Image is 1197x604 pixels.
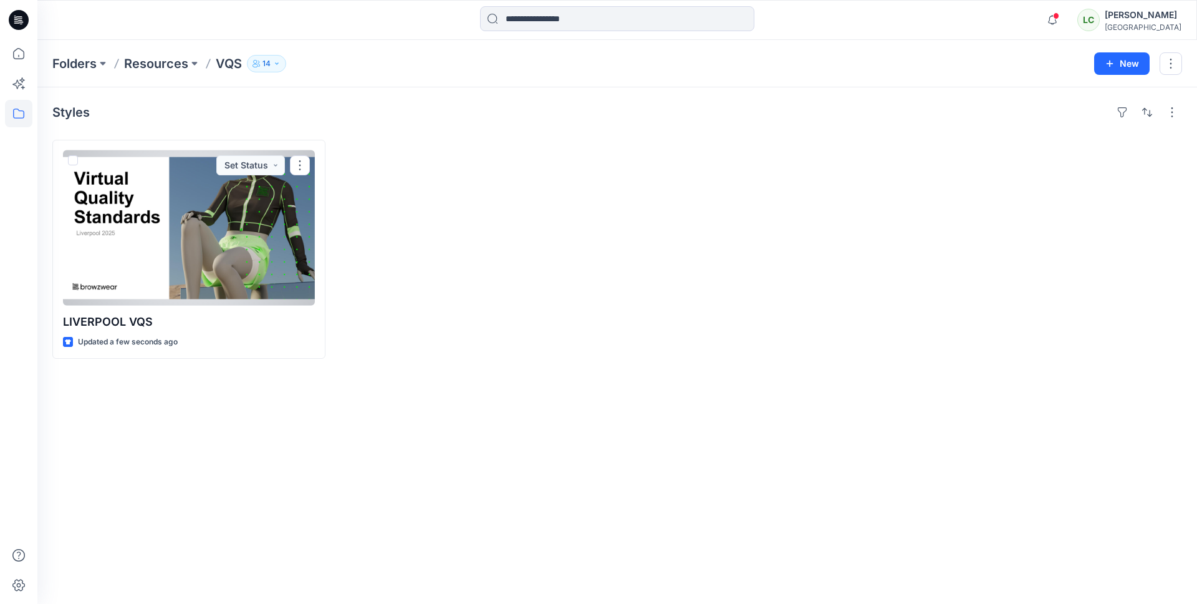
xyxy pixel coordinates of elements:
p: VQS [216,55,242,72]
a: Folders [52,55,97,72]
h4: Styles [52,105,90,120]
p: Updated a few seconds ago [78,336,178,349]
p: LIVERPOOL VQS [63,313,315,331]
button: New [1094,52,1150,75]
div: LC [1077,9,1100,31]
a: Resources [124,55,188,72]
div: [PERSON_NAME] [1105,7,1181,22]
button: 14 [247,55,286,72]
p: 14 [262,57,271,71]
div: [GEOGRAPHIC_DATA] [1105,22,1181,32]
a: LIVERPOOL VQS [63,150,315,306]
